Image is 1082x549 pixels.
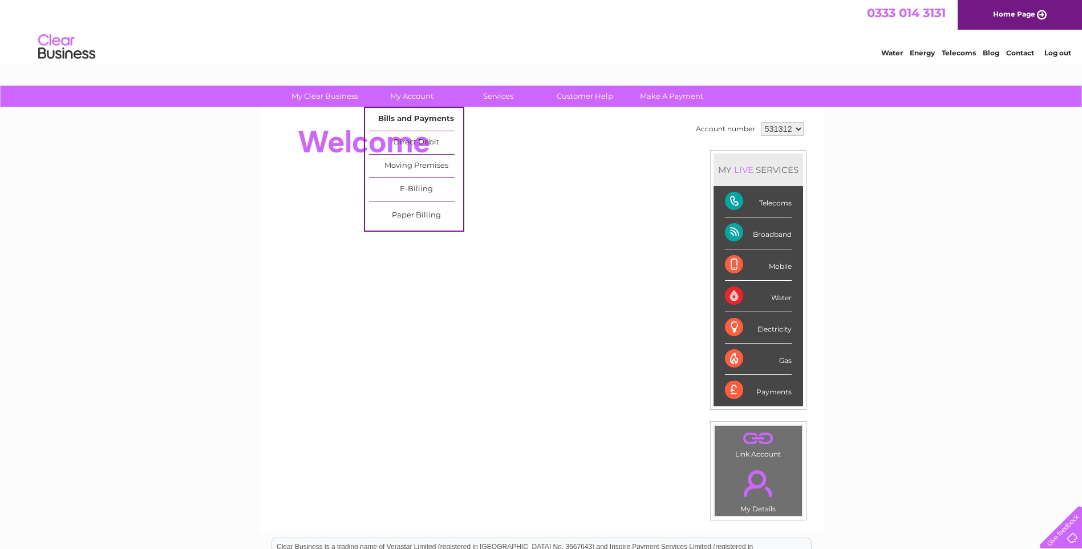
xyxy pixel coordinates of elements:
[369,204,463,227] a: Paper Billing
[1006,49,1034,57] a: Contact
[725,186,792,217] div: Telecoms
[369,131,463,154] a: Direct Debit
[38,30,96,64] img: logo.png
[538,86,632,107] a: Customer Help
[867,6,946,20] a: 0333 014 3131
[725,249,792,281] div: Mobile
[714,425,803,461] td: Link Account
[910,49,935,57] a: Energy
[714,154,803,186] div: MY SERVICES
[718,463,799,503] a: .
[942,49,976,57] a: Telecoms
[718,429,799,449] a: .
[451,86,545,107] a: Services
[693,119,758,139] td: Account number
[369,155,463,177] a: Moving Premises
[881,49,903,57] a: Water
[1044,49,1071,57] a: Log out
[364,86,459,107] a: My Account
[272,6,811,55] div: Clear Business is a trading name of Verastar Limited (registered in [GEOGRAPHIC_DATA] No. 3667643...
[732,164,756,175] div: LIVE
[714,461,803,516] td: My Details
[725,281,792,312] div: Water
[983,49,999,57] a: Blog
[625,86,719,107] a: Make A Payment
[725,344,792,375] div: Gas
[369,108,463,131] a: Bills and Payments
[725,217,792,249] div: Broadband
[725,312,792,344] div: Electricity
[278,86,372,107] a: My Clear Business
[725,375,792,406] div: Payments
[369,178,463,201] a: E-Billing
